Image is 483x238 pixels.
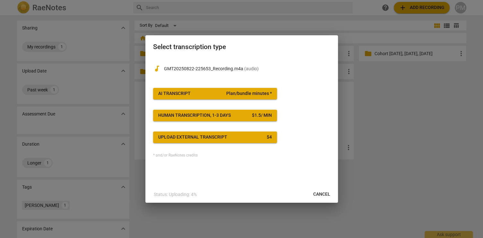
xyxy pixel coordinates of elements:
button: Upload external transcript$4 [153,132,277,143]
div: * and/or RaeNotes credits [153,153,330,158]
p: GMT20250822-225653_Recording.m4a(audio) [164,65,330,72]
span: ( audio ) [244,66,259,71]
div: AI Transcript [158,90,191,97]
div: Human transcription, 1-3 days [158,112,231,119]
button: Human transcription, 1-3 days$1.5/ min [153,110,277,121]
p: Status: Uploading: 4% [154,191,197,198]
div: $ 4 [267,134,272,140]
div: $ 1.5 / min [252,112,272,119]
span: Cancel [313,191,330,198]
span: Plan/bundle minutes * [226,90,272,97]
h2: Select transcription type [153,43,330,51]
span: audiotrack [153,65,161,72]
div: Upload external transcript [158,134,227,140]
button: Cancel [308,189,335,200]
button: AI TranscriptPlan/bundle minutes * [153,88,277,99]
